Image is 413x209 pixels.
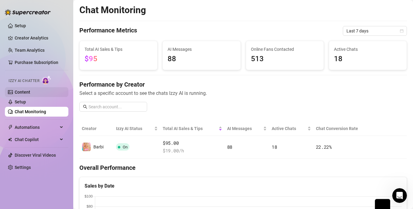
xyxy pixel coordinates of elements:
a: Content [15,90,30,95]
th: Active Chats [269,121,313,136]
span: 18 [272,144,277,150]
a: Settings [15,165,31,170]
span: Izzy AI Chatter [9,78,39,84]
span: Last 7 days [346,26,403,35]
input: Search account... [89,103,143,110]
img: Profile image for Ella [17,3,27,13]
span: 513 [251,53,319,65]
h4: Performance Metrics [79,26,137,36]
a: Setup [15,23,26,28]
div: Hi [PERSON_NAME], how can I help you?[PERSON_NAME] • 14h ago [5,138,100,157]
span: $95.00 [163,140,222,147]
span: On [123,145,128,149]
a: Team Analytics [15,48,45,53]
b: [PERSON_NAME] [26,126,60,130]
div: Hi [PERSON_NAME], how can I help you? [10,142,95,154]
div: Sales by Date [85,182,402,190]
img: Chat Copilot [8,137,12,142]
a: Purchase Subscription [15,60,58,65]
span: $ 19.00 /h [163,147,222,155]
div: [PERSON_NAME] • 14h ago [10,159,60,162]
div: Instructions to set up Izzy AI [16,91,89,98]
h1: [PERSON_NAME] [30,6,69,10]
span: Online Fans Contacted [251,46,319,53]
th: Chat Conversion Rate [313,121,374,136]
img: Profile image for Ella [18,125,24,131]
th: AI Messages [225,121,269,136]
img: Barbi [82,143,91,151]
div: Instructions to set up Izzy AILearn how to set up your content and bio to work with [PERSON_NAME] [10,87,95,122]
span: 88 [168,53,235,65]
div: [PERSON_NAME] bio is super important because it’s how the AI learns what to do and how to respond... [10,35,95,83]
span: Barbi [93,144,103,149]
span: Select a specific account to see the chats Izzy AI is running. [79,89,407,97]
span: AI Messages [227,125,262,132]
a: Chat Monitoring [15,109,46,114]
div: [PERSON_NAME] bio is super important because it’s how the AI learns what to do and how to respond... [5,32,100,119]
span: Active Chats [272,125,306,132]
span: AI Messages [168,46,235,53]
iframe: Intercom live chat [392,188,407,203]
a: Creator Analytics [15,33,63,43]
span: thunderbolt [8,125,13,130]
a: Setup [15,99,26,104]
a: Discover Viral Videos [15,153,56,158]
div: joined the conversation [26,125,104,131]
div: Close [107,2,118,13]
span: 22.22 % [316,144,332,150]
span: Automations [15,122,58,132]
th: Total AI Sales & Tips [160,121,225,136]
div: Setup Bio and Content [64,17,112,23]
h4: Performance by Creator [79,80,407,89]
span: Total AI Sales & Tips [163,125,217,132]
span: Izzy AI Status [116,125,153,132]
span: Total AI Sales & Tips [85,46,152,53]
span: 88 [227,144,232,150]
div: Setup Bio and Content [59,13,117,27]
div: Hailey says… [5,13,117,32]
div: Ella says… [5,124,117,138]
span: Active Chats [334,46,402,53]
button: Home [96,2,107,14]
img: logo-BBDzfeDw.svg [5,9,51,15]
span: calendar [400,29,404,33]
button: go back [4,2,16,14]
div: Ella says… [5,32,117,124]
h2: Chat Monitoring [79,4,146,16]
img: AI Chatter [42,76,51,84]
span: $95 [85,54,97,63]
span: search [83,105,87,109]
th: Creator [79,121,114,136]
span: 18 [334,53,402,65]
span: Learn how to set up your content and bio to work with [PERSON_NAME] [16,99,87,116]
span: Chat Copilot [15,135,58,144]
div: Ella says… [5,138,117,171]
h4: Overall Performance [79,163,407,172]
th: Izzy AI Status [114,121,160,136]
